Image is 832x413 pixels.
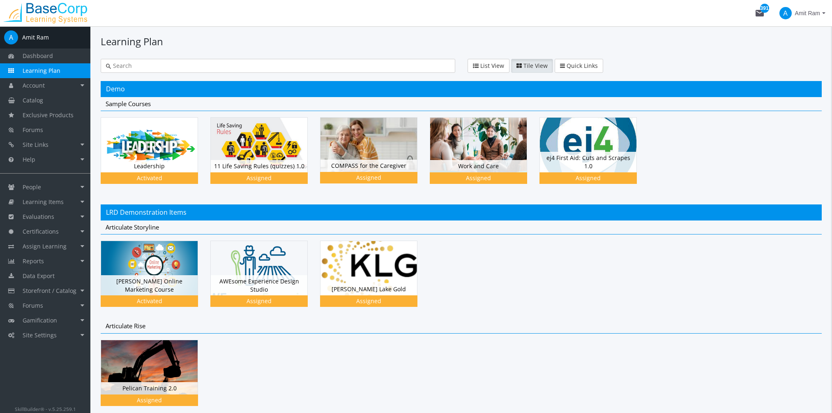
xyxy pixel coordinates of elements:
div: Activated [102,174,196,182]
span: Articulate Storyline [106,223,159,231]
span: Tile View [523,62,548,70]
span: Dashboard [23,52,53,60]
div: [PERSON_NAME] Lake Gold [320,283,417,295]
div: Assigned [212,174,306,182]
div: Activated [102,297,196,305]
div: [PERSON_NAME] Online Marketing Course [101,275,198,295]
span: Amit Ram [795,6,820,21]
span: Quick Links [567,62,598,70]
small: SkillBuilder® - v.5.25.259.1 [15,406,76,412]
span: Articulate Rise [106,322,145,330]
span: Forums [23,302,43,309]
div: [PERSON_NAME] Online Marketing Course [101,241,210,319]
div: 11 Life Saving Rules (quizzes) 1.0 [211,160,307,172]
span: Demo [106,84,125,93]
span: People [23,183,41,191]
div: AWEsome Experience Design Studio [210,241,320,319]
div: ej4 First Aid: Cuts and Scrapes 1.0 [539,117,649,196]
div: Assigned [322,297,416,305]
span: Exclusive Products [23,111,74,119]
h1: Learning Plan [101,35,822,49]
span: Site Settings [23,331,57,339]
span: Sample Courses [106,100,151,108]
span: Learning Items [23,198,64,206]
div: Assigned [212,297,306,305]
input: Search [111,62,450,70]
div: COMPASS for the Caregiver [320,117,430,196]
span: Catalog [23,96,43,104]
span: Data Export [23,272,55,280]
span: Storefront / Catalog [23,287,76,295]
div: Pelican Training 2.0 [101,382,198,394]
div: COMPASS for the Caregiver [320,160,417,172]
div: ej4 First Aid: Cuts and Scrapes 1.0 [540,152,636,172]
div: Work and Care [430,160,527,172]
div: [PERSON_NAME] Lake Gold [320,241,430,319]
div: Assigned [102,396,196,404]
span: Certifications [23,227,59,235]
span: A [779,7,792,19]
span: Learning Plan [23,67,60,74]
div: Leadership [101,117,210,196]
span: Assign Learning [23,242,67,250]
div: Assigned [431,174,525,182]
span: Evaluations [23,213,54,220]
div: Work and Care [430,117,539,196]
mat-icon: mail [755,8,765,18]
span: Account [23,81,45,89]
span: Help [23,155,35,163]
div: Assigned [541,174,635,182]
div: Assigned [322,174,416,182]
span: List View [480,62,504,70]
div: Leadership [101,160,198,172]
span: Forums [23,126,43,134]
span: Gamification [23,316,57,324]
span: A [4,30,18,44]
div: 11 Life Saving Rules (quizzes) 1.0 [210,117,320,196]
span: Site Links [23,141,48,148]
div: AWEsome Experience Design Studio [211,275,307,295]
span: Reports [23,257,44,265]
div: Amit Ram [22,33,49,42]
span: LRD Demonstration Items [106,208,187,217]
